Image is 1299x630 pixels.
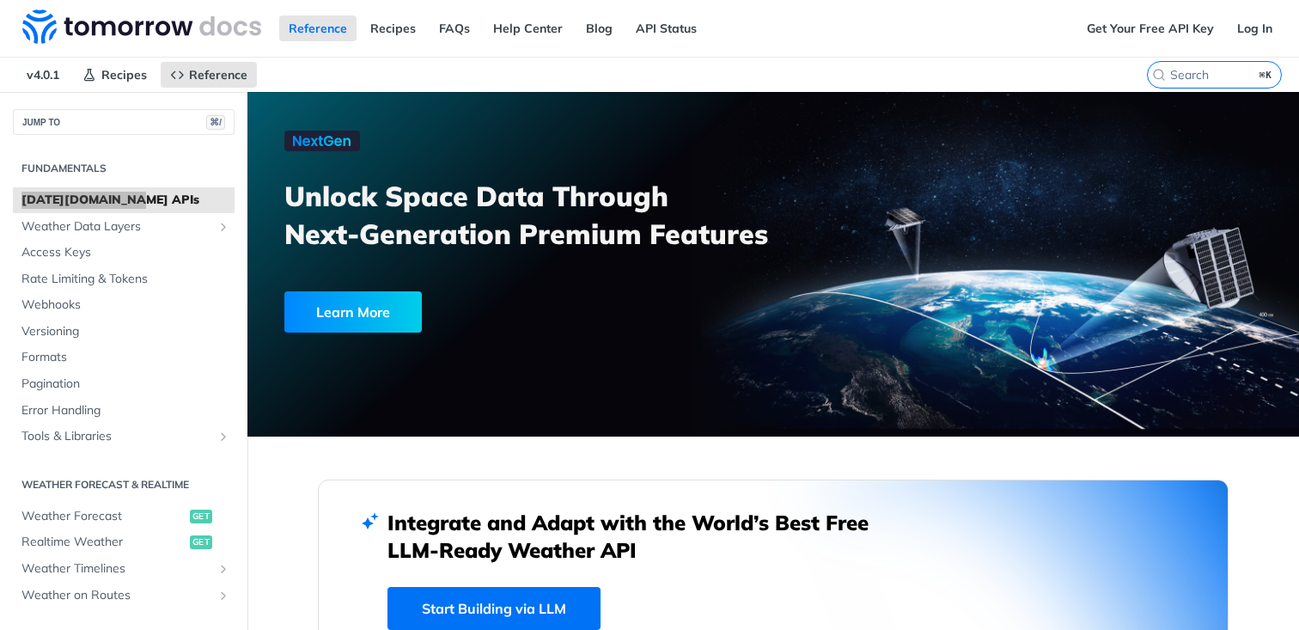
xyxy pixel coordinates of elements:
[13,398,235,424] a: Error Handling
[21,218,212,235] span: Weather Data Layers
[284,131,360,151] img: NextGen
[576,15,622,41] a: Blog
[189,67,247,83] span: Reference
[216,220,230,234] button: Show subpages for Weather Data Layers
[73,62,156,88] a: Recipes
[1255,66,1277,83] kbd: ⌘K
[13,556,235,582] a: Weather TimelinesShow subpages for Weather Timelines
[190,535,212,549] span: get
[430,15,479,41] a: FAQs
[21,508,186,525] span: Weather Forecast
[13,109,235,135] button: JUMP TO⌘/
[1228,15,1282,41] a: Log In
[190,510,212,523] span: get
[13,345,235,370] a: Formats
[21,428,212,445] span: Tools & Libraries
[206,115,225,130] span: ⌘/
[13,477,235,492] h2: Weather Forecast & realtime
[13,424,235,450] a: Tools & LibrariesShow subpages for Tools & Libraries
[22,9,261,44] img: Tomorrow.io Weather API Docs
[13,371,235,397] a: Pagination
[361,15,425,41] a: Recipes
[387,509,894,564] h2: Integrate and Adapt with the World’s Best Free LLM-Ready Weather API
[1077,15,1223,41] a: Get Your Free API Key
[216,589,230,602] button: Show subpages for Weather on Routes
[387,587,601,630] a: Start Building via LLM
[21,192,230,209] span: [DATE][DOMAIN_NAME] APIs
[21,349,230,366] span: Formats
[21,244,230,261] span: Access Keys
[216,430,230,443] button: Show subpages for Tools & Libraries
[13,214,235,240] a: Weather Data LayersShow subpages for Weather Data Layers
[13,583,235,609] a: Weather on RoutesShow subpages for Weather on Routes
[21,534,186,551] span: Realtime Weather
[13,504,235,529] a: Weather Forecastget
[216,562,230,576] button: Show subpages for Weather Timelines
[626,15,706,41] a: API Status
[161,62,257,88] a: Reference
[284,291,422,333] div: Learn More
[13,319,235,345] a: Versioning
[21,376,230,393] span: Pagination
[13,292,235,318] a: Webhooks
[21,587,212,604] span: Weather on Routes
[13,529,235,555] a: Realtime Weatherget
[21,402,230,419] span: Error Handling
[21,560,212,578] span: Weather Timelines
[13,187,235,213] a: [DATE][DOMAIN_NAME] APIs
[13,266,235,292] a: Rate Limiting & Tokens
[13,240,235,266] a: Access Keys
[21,297,230,314] span: Webhooks
[21,323,230,340] span: Versioning
[101,67,147,83] span: Recipes
[1152,68,1166,82] svg: Search
[484,15,572,41] a: Help Center
[21,271,230,288] span: Rate Limiting & Tokens
[279,15,357,41] a: Reference
[17,62,69,88] span: v4.0.1
[284,177,792,253] h3: Unlock Space Data Through Next-Generation Premium Features
[13,161,235,176] h2: Fundamentals
[284,291,690,333] a: Learn More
